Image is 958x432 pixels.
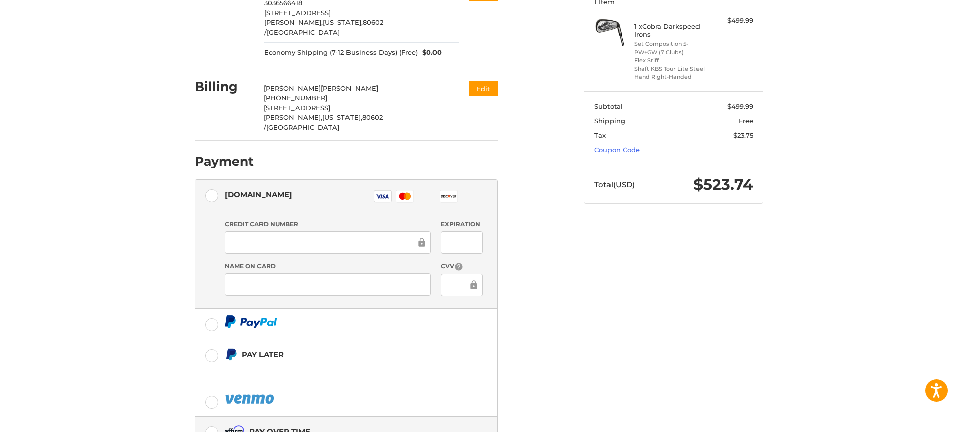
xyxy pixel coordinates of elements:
span: [GEOGRAPHIC_DATA] [266,123,339,131]
li: Flex Stiff [634,56,711,65]
div: [DOMAIN_NAME] [225,186,292,203]
span: [US_STATE], [322,113,362,121]
label: Expiration [441,220,482,229]
span: [US_STATE], [323,18,363,26]
span: $523.74 [693,175,753,194]
button: Edit [469,81,498,96]
li: Set Composition 5-PW+GW (7 Clubs) [634,40,711,56]
h2: Payment [195,154,254,169]
span: $499.99 [727,102,753,110]
label: Name on Card [225,262,431,271]
span: [PERSON_NAME] [264,84,321,92]
img: PayPal icon [225,315,277,328]
span: $23.75 [733,131,753,139]
label: CVV [441,262,482,271]
span: [GEOGRAPHIC_DATA] [267,28,340,36]
div: Pay Later [242,346,434,363]
li: Shaft KBS Tour Lite Steel [634,65,711,73]
h2: Billing [195,79,253,95]
h4: 1 x Cobra Darkspeed Irons [634,22,711,39]
a: Coupon Code [594,146,640,154]
span: Subtotal [594,102,623,110]
span: Economy Shipping (7-12 Business Days) (Free) [264,48,418,58]
span: [STREET_ADDRESS] [264,9,331,17]
span: [STREET_ADDRESS] [264,104,330,112]
span: [PERSON_NAME] [321,84,378,92]
label: Credit Card Number [225,220,431,229]
span: Free [739,117,753,125]
span: Tax [594,131,606,139]
li: Hand Right-Handed [634,73,711,81]
span: Total (USD) [594,180,635,189]
span: [PERSON_NAME], [264,113,322,121]
span: $0.00 [418,48,442,58]
iframe: PayPal Message 1 [225,365,435,374]
img: Pay Later icon [225,348,237,361]
span: [PHONE_NUMBER] [264,94,327,102]
div: $499.99 [714,16,753,26]
span: 80602 / [264,18,383,36]
span: 80602 / [264,113,383,131]
img: PayPal icon [225,393,276,405]
span: Shipping [594,117,625,125]
span: [PERSON_NAME], [264,18,323,26]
